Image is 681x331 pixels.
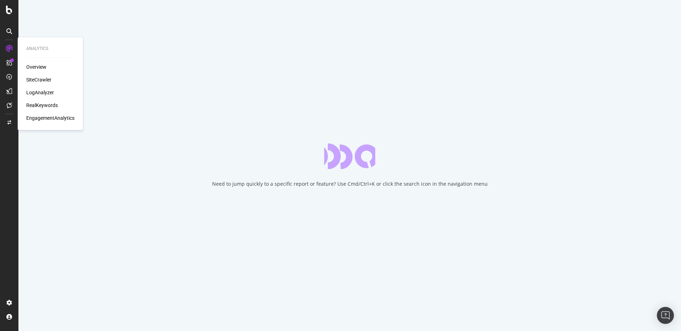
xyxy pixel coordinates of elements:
a: LogAnalyzer [26,89,54,96]
div: animation [324,144,375,169]
div: Open Intercom Messenger [657,307,674,324]
a: RealKeywords [26,102,58,109]
a: Overview [26,63,46,71]
a: EngagementAnalytics [26,114,74,122]
div: Need to jump quickly to a specific report or feature? Use Cmd/Ctrl+K or click the search icon in ... [212,180,488,187]
a: SiteCrawler [26,76,51,83]
div: Analytics [26,46,74,52]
